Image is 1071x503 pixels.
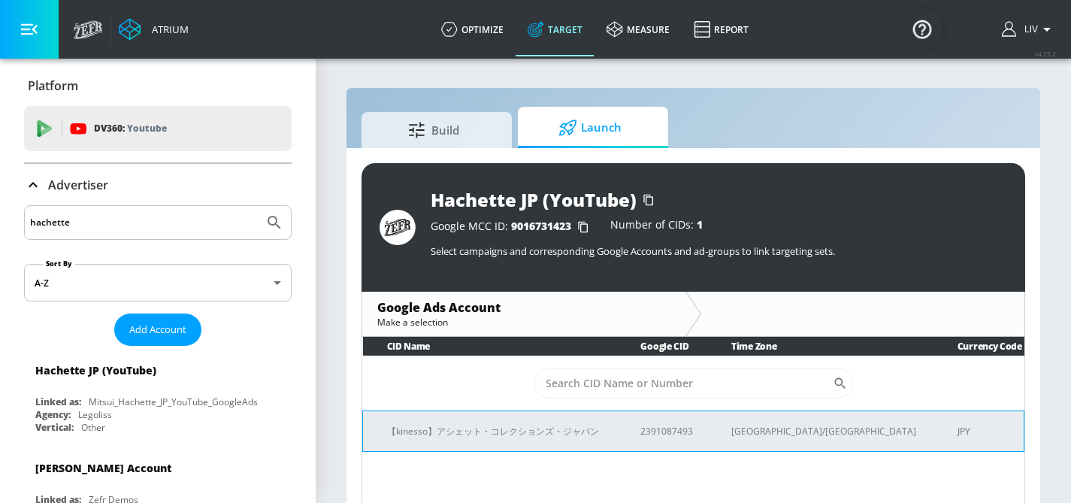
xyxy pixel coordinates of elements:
[78,408,112,421] div: Legoliss
[429,2,516,56] a: optimize
[616,337,707,356] th: Google CID
[24,352,292,438] div: Hachette JP (YouTube)Linked as:Mitsui_Hachette_JP_YouTube_GoogleAdsAgency:LegolissVertical:Other
[901,8,943,50] button: Open Resource Center
[30,213,258,232] input: Search by name
[24,65,292,107] div: Platform
[43,259,75,268] label: Sort By
[258,206,291,239] button: Submit Search
[24,106,292,151] div: DV360: Youtube
[431,220,595,235] div: Google MCC ID:
[127,120,167,136] p: Youtube
[933,337,1024,356] th: Currency Code
[377,316,670,329] div: Make a selection
[24,164,292,206] div: Advertiser
[511,219,571,233] span: 9016731423
[35,363,156,377] div: Hachette JP (YouTube)
[377,112,491,148] span: Build
[731,423,921,439] p: [GEOGRAPHIC_DATA]/[GEOGRAPHIC_DATA]
[697,217,703,232] span: 1
[48,177,108,193] p: Advertiser
[958,423,1012,439] p: JPY
[146,23,189,36] div: Atrium
[114,314,201,346] button: Add Account
[431,187,637,212] div: Hachette JP (YouTube)
[377,299,670,316] div: Google Ads Account
[610,220,703,235] div: Number of CIDs:
[35,408,71,421] div: Agency:
[363,337,617,356] th: CID Name
[387,423,604,439] p: 【kinesso】アシェット・コレクションズ・ジャパン
[640,423,695,439] p: 2391087493
[594,2,682,56] a: measure
[94,120,167,137] p: DV360:
[362,292,685,336] div: Google Ads AccountMake a selection
[81,421,105,434] div: Other
[682,2,761,56] a: Report
[431,244,1007,258] p: Select campaigns and corresponding Google Accounts and ad-groups to link targeting sets.
[1035,50,1056,58] span: v 4.25.2
[533,110,647,146] span: Launch
[35,421,74,434] div: Vertical:
[707,337,933,356] th: Time Zone
[129,321,186,338] span: Add Account
[534,368,833,398] input: Search CID Name or Number
[534,368,853,398] div: Search CID Name or Number
[24,264,292,301] div: A-Z
[1002,20,1056,38] button: Liv
[119,18,189,41] a: Atrium
[35,395,81,408] div: Linked as:
[89,395,258,408] div: Mitsui_Hachette_JP_YouTube_GoogleAds
[28,77,78,94] p: Platform
[516,2,594,56] a: Target
[1018,24,1038,35] span: login as: liv.ho@zefr.com
[35,461,171,475] div: [PERSON_NAME] Account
